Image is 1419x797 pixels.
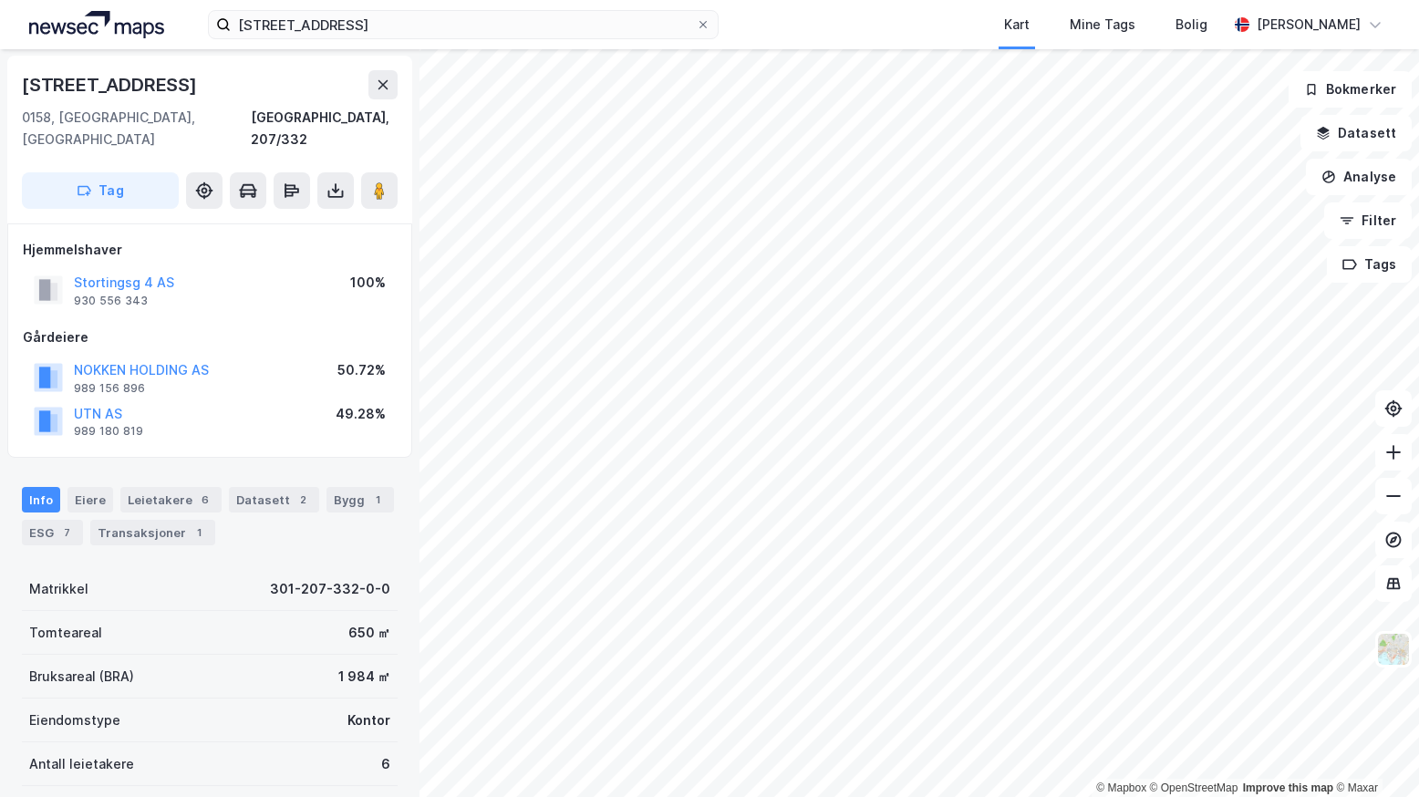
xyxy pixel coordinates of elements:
[1096,781,1146,794] a: Mapbox
[1306,159,1412,195] button: Analyse
[22,107,251,150] div: 0158, [GEOGRAPHIC_DATA], [GEOGRAPHIC_DATA]
[1328,709,1419,797] iframe: Chat Widget
[1257,14,1361,36] div: [PERSON_NAME]
[74,294,148,308] div: 930 556 343
[22,520,83,545] div: ESG
[231,11,696,38] input: Søk på adresse, matrikkel, gårdeiere, leietakere eller personer
[23,326,397,348] div: Gårdeiere
[347,709,390,731] div: Kontor
[23,239,397,261] div: Hjemmelshaver
[229,487,319,512] div: Datasett
[348,622,390,644] div: 650 ㎡
[1176,14,1207,36] div: Bolig
[337,359,386,381] div: 50.72%
[120,487,222,512] div: Leietakere
[90,520,215,545] div: Transaksjoner
[1300,115,1412,151] button: Datasett
[29,709,120,731] div: Eiendomstype
[29,753,134,775] div: Antall leietakere
[29,578,88,600] div: Matrikkel
[338,666,390,688] div: 1 984 ㎡
[381,753,390,775] div: 6
[326,487,394,512] div: Bygg
[190,523,208,542] div: 1
[29,622,102,644] div: Tomteareal
[57,523,76,542] div: 7
[74,424,143,439] div: 989 180 819
[22,70,201,99] div: [STREET_ADDRESS]
[1004,14,1030,36] div: Kart
[350,272,386,294] div: 100%
[1150,781,1238,794] a: OpenStreetMap
[251,107,398,150] div: [GEOGRAPHIC_DATA], 207/332
[22,487,60,512] div: Info
[74,381,145,396] div: 989 156 896
[1324,202,1412,239] button: Filter
[1243,781,1333,794] a: Improve this map
[1376,632,1411,667] img: Z
[336,403,386,425] div: 49.28%
[1289,71,1412,108] button: Bokmerker
[29,11,164,38] img: logo.a4113a55bc3d86da70a041830d287a7e.svg
[1327,246,1412,283] button: Tags
[368,491,387,509] div: 1
[29,666,134,688] div: Bruksareal (BRA)
[67,487,113,512] div: Eiere
[270,578,390,600] div: 301-207-332-0-0
[196,491,214,509] div: 6
[1070,14,1135,36] div: Mine Tags
[294,491,312,509] div: 2
[22,172,179,209] button: Tag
